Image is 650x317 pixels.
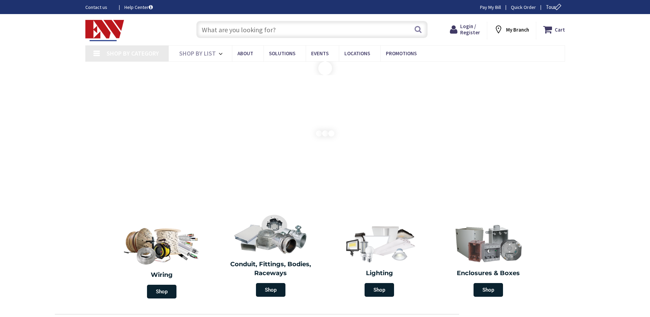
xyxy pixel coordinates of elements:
a: Lighting Shop [327,220,432,300]
span: Shop [256,283,285,297]
img: Electrical Wholesalers, Inc. [85,20,124,41]
a: Help Center [124,4,153,11]
span: Shop [365,283,394,297]
span: Tour [546,4,563,10]
a: Enclosures & Boxes Shop [436,220,541,300]
input: What are you looking for? [196,21,428,38]
a: Contact us [85,4,113,11]
h2: Enclosures & Boxes [439,269,538,278]
strong: Cart [555,23,565,36]
a: Login / Register [450,23,480,36]
h2: Conduit, Fittings, Bodies, Raceways [221,260,320,278]
a: Wiring Shop [108,220,217,302]
span: Shop [474,283,503,297]
a: Quick Order [511,4,536,11]
div: My Branch [494,23,529,36]
span: Events [311,50,329,57]
span: Login / Register [460,23,480,36]
span: Solutions [269,50,295,57]
span: Locations [344,50,370,57]
a: Pay My Bill [480,4,501,11]
a: Conduit, Fittings, Bodies, Raceways Shop [218,211,323,300]
span: Promotions [386,50,417,57]
span: Shop By List [179,49,216,57]
h2: Wiring [111,271,213,280]
h2: Lighting [330,269,429,278]
a: Cart [543,23,565,36]
span: Shop [147,285,176,298]
span: About [237,50,253,57]
strong: My Branch [506,26,529,33]
span: Shop By Category [107,49,159,57]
